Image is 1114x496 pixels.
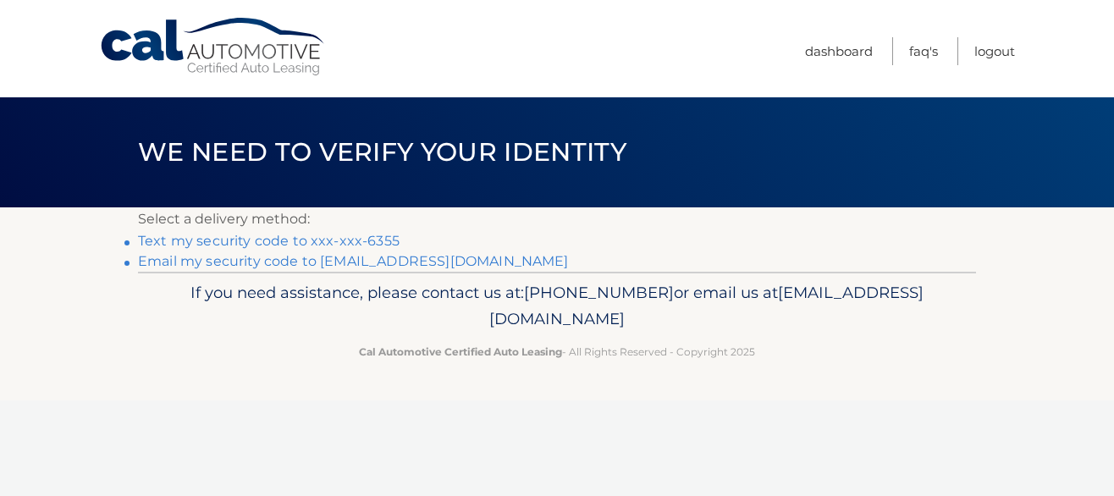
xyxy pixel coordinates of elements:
[99,17,328,77] a: Cal Automotive
[138,253,569,269] a: Email my security code to [EMAIL_ADDRESS][DOMAIN_NAME]
[524,283,674,302] span: [PHONE_NUMBER]
[359,345,562,358] strong: Cal Automotive Certified Auto Leasing
[149,343,965,361] p: - All Rights Reserved - Copyright 2025
[138,233,400,249] a: Text my security code to xxx-xxx-6355
[974,37,1015,65] a: Logout
[138,136,626,168] span: We need to verify your identity
[138,207,976,231] p: Select a delivery method:
[149,279,965,333] p: If you need assistance, please contact us at: or email us at
[909,37,938,65] a: FAQ's
[805,37,873,65] a: Dashboard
